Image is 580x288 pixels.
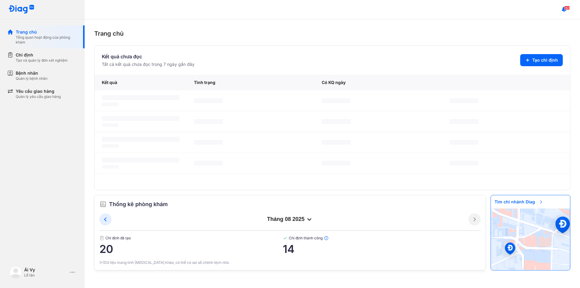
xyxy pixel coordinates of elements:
div: Chỉ định [16,52,68,58]
span: Chỉ định đã tạo [99,236,283,241]
span: ‌ [102,137,179,142]
div: Có KQ ngày [314,75,442,90]
img: info.7e716105.svg [324,236,329,241]
div: Tình trạng [187,75,314,90]
div: tháng 08 2025 [111,216,469,223]
span: ‌ [449,98,478,103]
span: 92 [564,6,570,10]
span: Chỉ định thành công [283,236,481,241]
img: logo [10,266,22,278]
img: checked-green.01cc79e0.svg [283,236,288,241]
span: ‌ [194,140,223,145]
div: Tổng quan hoạt động của phòng khám [16,35,77,45]
span: ‌ [449,119,478,124]
span: ‌ [102,144,119,148]
img: order.5a6da16c.svg [99,201,107,208]
span: 20 [99,243,283,255]
span: ‌ [102,165,119,169]
span: ‌ [194,98,223,103]
div: Kết quả chưa đọc [102,53,195,60]
span: ‌ [322,98,351,103]
span: ‌ [449,140,478,145]
div: Quản lý bệnh nhân [16,76,47,81]
span: ‌ [449,161,478,166]
div: Tạo và quản lý đơn xét nghiệm [16,58,68,63]
span: ‌ [194,119,223,124]
span: ‌ [322,119,351,124]
span: ‌ [102,95,179,100]
span: ‌ [102,102,119,106]
span: ‌ [322,161,351,166]
span: ‌ [322,140,351,145]
img: document.50c4cfd0.svg [99,236,104,241]
div: Quản lý yêu cầu giao hàng [16,94,61,99]
div: Kết quả [95,75,187,90]
div: Yêu cầu giao hàng [16,88,61,94]
span: 14 [283,243,481,255]
img: logo [8,5,34,14]
div: Trang chủ [94,29,570,38]
span: ‌ [102,158,179,163]
span: Tìm chi nhánh Diag [491,195,547,209]
button: Tạo chỉ định [520,54,563,66]
div: Tất cả kết quả chưa đọc trong 7 ngày gần đây [102,61,195,67]
span: ‌ [102,123,119,127]
div: Lễ tân [24,273,68,278]
span: ‌ [102,116,179,121]
div: (*)Dữ liệu mang tính [MEDICAL_DATA] khảo, có thể có sai số chênh lệch nhỏ. [99,260,481,265]
div: Trang chủ [16,29,77,35]
span: Thống kê phòng khám [109,200,168,209]
div: Ái Vy [24,267,68,273]
div: Bệnh nhân [16,70,47,76]
span: Tạo chỉ định [532,57,558,63]
span: ‌ [194,161,223,166]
